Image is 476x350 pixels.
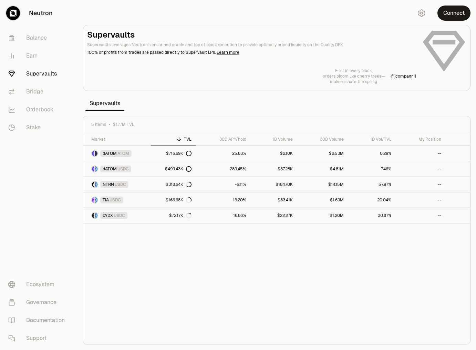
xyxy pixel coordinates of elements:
[250,177,297,192] a: $184.70K
[3,276,74,293] a: Ecosystem
[83,192,151,208] a: TIA LogoUSDC LogoTIAUSDC
[91,122,106,127] span: 5 items
[103,197,109,203] span: TIA
[3,65,74,83] a: Supervaults
[396,208,445,223] a: --
[151,146,196,161] a: $716.69K
[297,161,348,177] a: $4.81M
[95,166,97,172] img: USDC Logo
[297,208,348,223] a: $1.20M
[115,182,126,187] span: USDC
[323,68,385,84] a: First in every block,orders bloom like cherry trees—makers share the spring.
[437,6,470,21] button: Connect
[92,166,94,172] img: dATOM Logo
[250,146,297,161] a: $2.10K
[3,83,74,101] a: Bridge
[92,182,94,187] img: NTRN Logo
[92,197,94,203] img: TIA Logo
[323,79,385,84] p: makers share the spring.
[217,50,239,55] a: Learn more
[396,161,445,177] a: --
[196,208,250,223] a: 16.86%
[3,29,74,47] a: Balance
[323,68,385,73] p: First in every block,
[103,182,114,187] span: NTRN
[200,137,246,142] div: 30D APY/hold
[151,208,196,223] a: $72.17K
[169,213,192,218] div: $72.17K
[113,122,134,127] span: $1.77M TVL
[92,213,94,218] img: DYDX Logo
[103,151,117,156] span: dATOM
[348,208,396,223] a: 30.87%
[83,177,151,192] a: NTRN LogoUSDC LogoNTRNUSDC
[196,177,250,192] a: -6.11%
[396,177,445,192] a: --
[87,42,416,48] p: Supervaults leverages Neutron's enshrined oracle and top of block execution to provide optimally ...
[117,166,129,172] span: USDC
[297,192,348,208] a: $1.69M
[250,208,297,223] a: $22.27K
[3,293,74,311] a: Governance
[114,213,125,218] span: USDC
[250,161,297,177] a: $37.28K
[400,137,441,142] div: My Position
[196,146,250,161] a: 25.83%
[3,119,74,137] a: Stake
[297,177,348,192] a: $14.15M
[166,182,192,187] div: $318.64K
[348,161,396,177] a: 7.46%
[103,213,113,218] span: DYDX
[166,151,192,156] div: $716.69K
[83,161,151,177] a: dATOM LogoUSDC LogodATOMUSDC
[87,29,416,40] h2: Supervaults
[85,97,124,110] span: Supervaults
[83,208,151,223] a: DYDX LogoUSDC LogoDYDXUSDC
[103,166,117,172] span: dATOM
[91,137,147,142] div: Market
[95,213,97,218] img: USDC Logo
[297,146,348,161] a: $2.53M
[196,161,250,177] a: 289.45%
[301,137,344,142] div: 30D Volume
[3,101,74,119] a: Orderbook
[117,151,129,156] span: ATOM
[95,151,97,156] img: ATOM Logo
[83,146,151,161] a: dATOM LogoATOM LogodATOMATOM
[352,137,392,142] div: 1D Vol/TVL
[95,182,97,187] img: USDC Logo
[348,146,396,161] a: 0.29%
[110,197,121,203] span: USDC
[151,192,196,208] a: $166.68K
[396,192,445,208] a: --
[3,311,74,329] a: Documentation
[396,146,445,161] a: --
[348,177,396,192] a: 57.97%
[92,151,94,156] img: dATOM Logo
[391,73,416,79] a: @jcompagni1
[391,73,416,79] p: @ jcompagni1
[151,161,196,177] a: $499.43K
[3,47,74,65] a: Earn
[196,192,250,208] a: 13.20%
[323,73,385,79] p: orders bloom like cherry trees—
[3,329,74,347] a: Support
[255,137,293,142] div: 1D Volume
[166,197,192,203] div: $166.68K
[155,137,192,142] div: TVL
[151,177,196,192] a: $318.64K
[87,49,416,56] p: 100% of profits from trades are passed directly to Supervault LPs.
[95,197,97,203] img: USDC Logo
[348,192,396,208] a: 20.04%
[250,192,297,208] a: $33.41K
[165,166,192,172] div: $499.43K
